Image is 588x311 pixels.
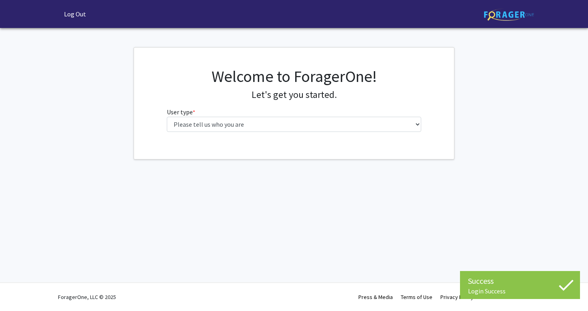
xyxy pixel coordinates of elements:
a: Press & Media [358,293,393,301]
div: Success [468,275,572,287]
h1: Welcome to ForagerOne! [167,67,422,86]
div: ForagerOne, LLC © 2025 [58,283,116,311]
label: User type [167,107,195,117]
h4: Let's get you started. [167,89,422,101]
div: Login Success [468,287,572,295]
a: Privacy Policy [440,293,474,301]
a: Terms of Use [401,293,432,301]
img: ForagerOne Logo [484,8,534,21]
